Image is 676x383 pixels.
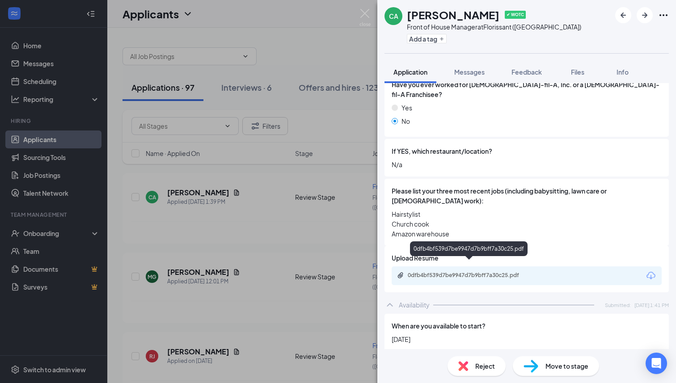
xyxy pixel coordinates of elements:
[397,272,542,280] a: Paperclip0dfb4bf539d7be9947d7b9bff7a30c25.pdf
[401,103,412,113] span: Yes
[618,10,629,21] svg: ArrowLeftNew
[397,272,404,279] svg: Paperclip
[410,241,528,256] div: 0dfb4bf539d7be9947d7b9bff7a30c25.pdf
[392,321,486,331] span: When are you available to start?
[505,11,526,19] span: ✔ WOTC
[511,68,542,76] span: Feedback
[637,7,653,23] button: ArrowRight
[634,301,669,309] span: [DATE] 1:41 PM
[384,299,395,310] svg: ChevronUp
[475,361,495,371] span: Reject
[605,301,631,309] span: Submitted:
[392,80,662,99] span: Have you ever worked for [DEMOGRAPHIC_DATA]-fil-A, Inc. or a [DEMOGRAPHIC_DATA]-fil-A Franchisee?
[439,36,444,42] svg: Plus
[545,361,588,371] span: Move to stage
[615,7,631,23] button: ArrowLeftNew
[454,68,485,76] span: Messages
[617,68,629,76] span: Info
[392,186,662,206] span: Please list your three most recent jobs (including babysitting, lawn care or [DEMOGRAPHIC_DATA] w...
[392,160,662,169] span: N/a
[658,10,669,21] svg: Ellipses
[646,353,667,374] div: Open Intercom Messenger
[393,68,427,76] span: Application
[408,272,533,279] div: 0dfb4bf539d7be9947d7b9bff7a30c25.pdf
[392,209,662,239] span: Hairstylist Church cook Amazon warehouse
[392,334,662,344] span: [DATE]
[646,270,656,281] svg: Download
[389,12,398,21] div: CA
[407,22,581,31] div: Front of House Manager at Florissant ([GEOGRAPHIC_DATA])
[571,68,584,76] span: Files
[392,146,492,156] span: If YES, which restaurant/location?
[639,10,650,21] svg: ArrowRight
[399,300,430,309] div: Availability
[407,7,499,22] h1: [PERSON_NAME]
[392,253,439,263] span: Upload Resume
[407,34,447,43] button: PlusAdd a tag
[401,116,410,126] span: No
